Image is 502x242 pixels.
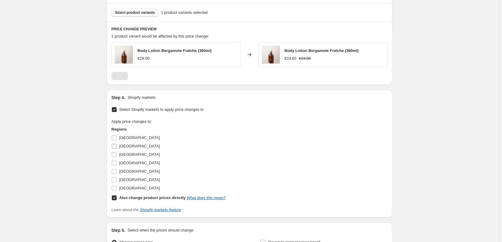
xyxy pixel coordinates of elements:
span: [GEOGRAPHIC_DATA] [119,161,160,165]
p: Select when the prices should change [127,227,193,233]
button: Select product variants [112,8,159,17]
strike: €29.00 [299,56,311,62]
div: €24.65 [285,56,297,62]
a: Shopify markets feature [140,207,181,212]
span: [GEOGRAPHIC_DATA] [119,186,160,190]
div: €29.00 [138,56,150,62]
h6: PRICE CHANGE PREVIEW [112,27,387,32]
span: [GEOGRAPHIC_DATA] [119,169,160,174]
span: [GEOGRAPHIC_DATA] [119,144,160,148]
span: [GEOGRAPHIC_DATA] [119,135,160,140]
img: 99_BODY-LOTION_BERGAMOTE-FRAICHE_360mL_v2_80x.jpg [262,46,280,64]
h2: Step 4. [112,95,125,101]
a: What does this mean? [187,195,225,200]
h3: Regions [112,126,226,132]
b: Also change product prices directly [119,195,186,200]
span: Body Lotion Bergamote Fraîche (360ml) [138,48,212,53]
span: 1 product variant would be affected by this price change: [112,34,209,38]
h2: Step 5. [112,227,125,233]
img: 99_BODY-LOTION_BERGAMOTE-FRAICHE_360mL_v2_80x.jpg [115,46,133,64]
span: Apply price changes to: [112,119,152,124]
span: Select Shopify markets to apply price changes to [119,107,204,112]
span: [GEOGRAPHIC_DATA] [119,152,160,157]
span: Select product variants [115,10,155,15]
span: Body Lotion Bergamote Fraîche (360ml) [285,48,359,53]
nav: Pagination [112,72,128,80]
span: [GEOGRAPHIC_DATA] [119,177,160,182]
i: Learn about the [112,207,181,212]
span: 1 product variants selected [161,10,207,16]
p: Shopify markets [127,95,155,101]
